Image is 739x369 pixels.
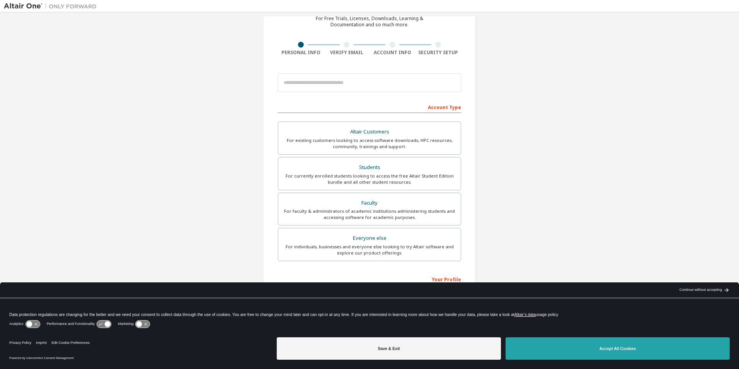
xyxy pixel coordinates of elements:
div: Faculty [283,198,456,208]
div: Account Info [369,50,415,56]
div: For Free Trials, Licenses, Downloads, Learning & Documentation and so much more. [316,15,423,28]
div: Security Setup [415,50,461,56]
div: Everyone else [283,233,456,244]
div: For existing customers looking to access software downloads, HPC resources, community, trainings ... [283,137,456,150]
div: For currently enrolled students looking to access the free Altair Student Edition bundle and all ... [283,173,456,185]
div: Personal Info [278,50,324,56]
div: Account Type [278,101,461,113]
div: For faculty & administrators of academic institutions administering students and accessing softwa... [283,208,456,220]
div: Students [283,162,456,173]
div: Verify Email [324,50,370,56]
div: Altair Customers [283,126,456,137]
div: Your Profile [278,273,461,285]
img: Altair One [4,2,100,10]
div: For individuals, businesses and everyone else looking to try Altair software and explore our prod... [283,244,456,256]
